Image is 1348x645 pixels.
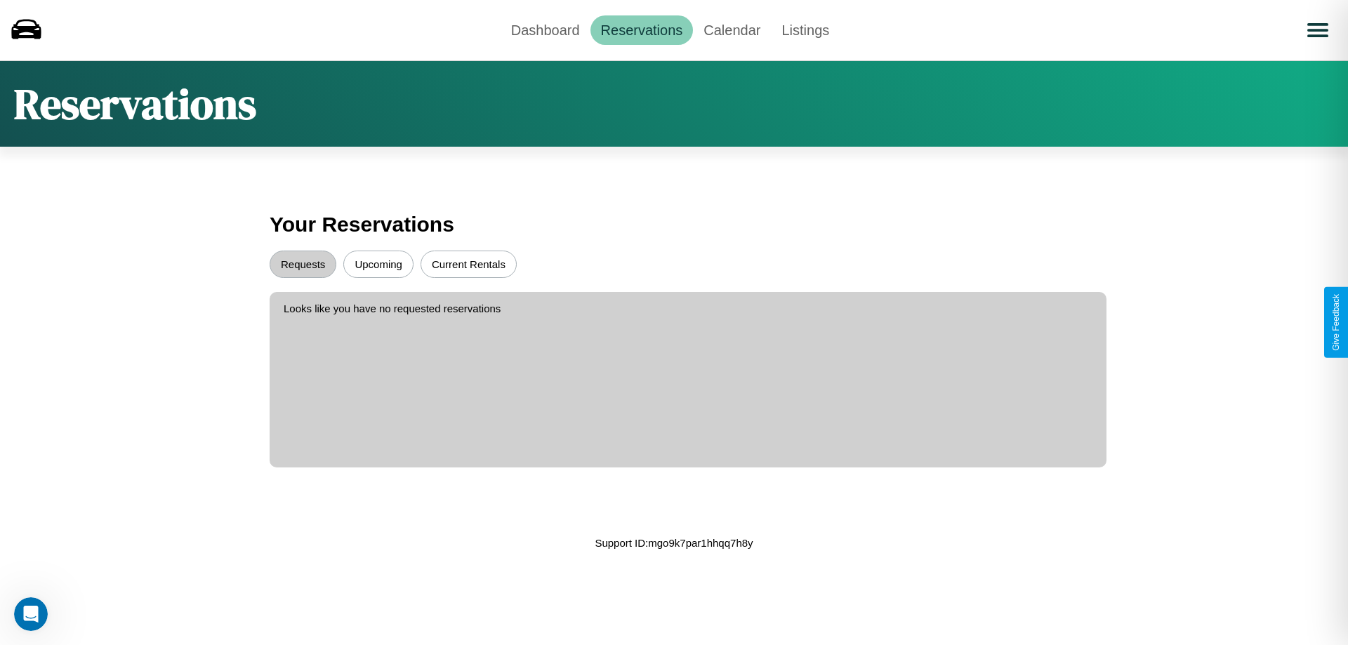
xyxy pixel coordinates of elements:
[1298,11,1337,50] button: Open menu
[343,251,414,278] button: Upcoming
[501,15,590,45] a: Dashboard
[693,15,771,45] a: Calendar
[270,206,1078,244] h3: Your Reservations
[421,251,517,278] button: Current Rentals
[595,533,753,552] p: Support ID: mgo9k7par1hhqq7h8y
[771,15,840,45] a: Listings
[14,75,256,133] h1: Reservations
[14,597,48,631] iframe: Intercom live chat
[1331,294,1341,351] div: Give Feedback
[284,299,1092,318] p: Looks like you have no requested reservations
[590,15,694,45] a: Reservations
[270,251,336,278] button: Requests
